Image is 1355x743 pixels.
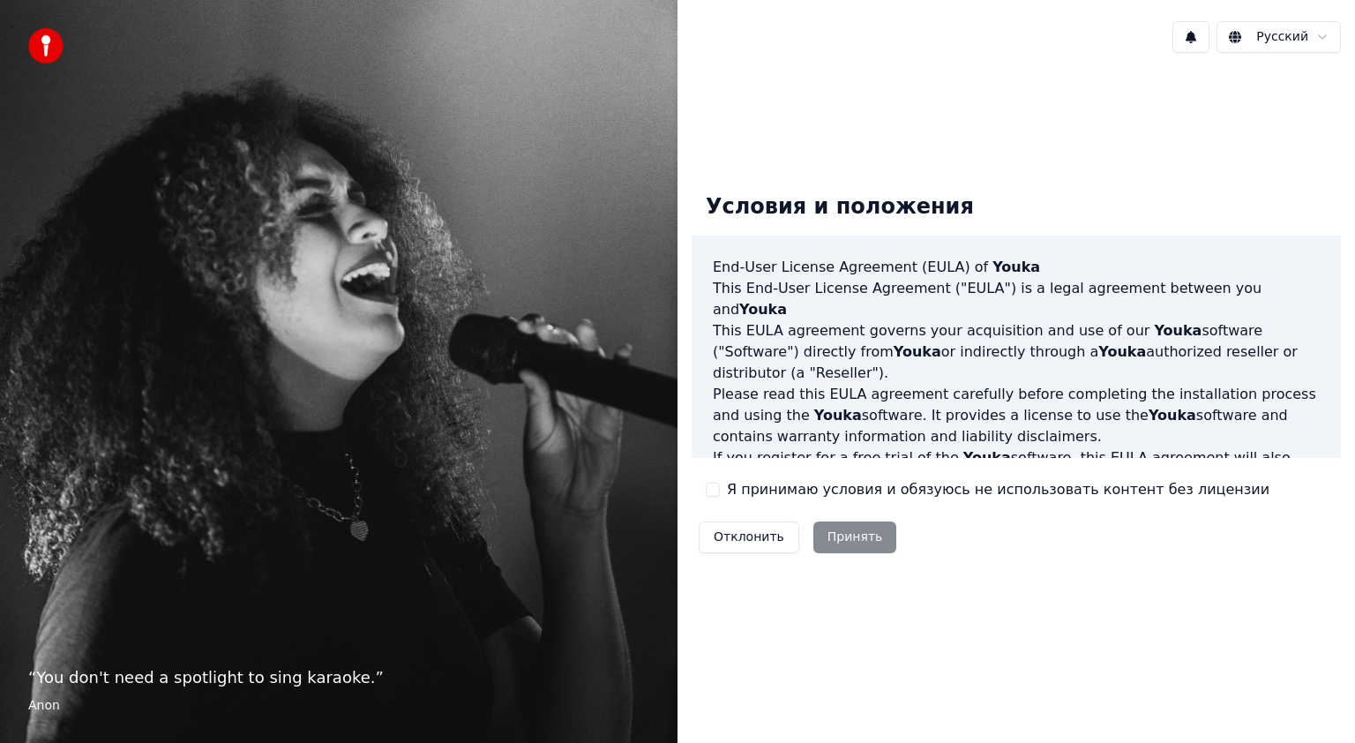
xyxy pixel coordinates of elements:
p: This End-User License Agreement ("EULA") is a legal agreement between you and [713,278,1320,320]
img: youka [28,28,64,64]
span: Youka [814,407,862,424]
span: Youka [1149,407,1196,424]
span: Youka [894,343,941,360]
p: If you register for a free trial of the software, this EULA agreement will also govern that trial... [713,447,1320,532]
span: Youka [1098,343,1146,360]
footer: Anon [28,697,649,715]
p: This EULA agreement governs your acquisition and use of our software ("Software") directly from o... [713,320,1320,384]
p: Please read this EULA agreement carefully before completing the installation process and using th... [713,384,1320,447]
span: Youka [1154,322,1202,339]
div: Условия и положения [692,179,988,236]
button: Отклонить [699,522,799,553]
label: Я принимаю условия и обязуюсь не использовать контент без лицензии [727,479,1269,500]
h3: End-User License Agreement (EULA) of [713,257,1320,278]
span: Youka [992,259,1040,275]
span: Youka [963,449,1011,466]
p: “ You don't need a spotlight to sing karaoke. ” [28,665,649,690]
span: Youka [739,301,787,318]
